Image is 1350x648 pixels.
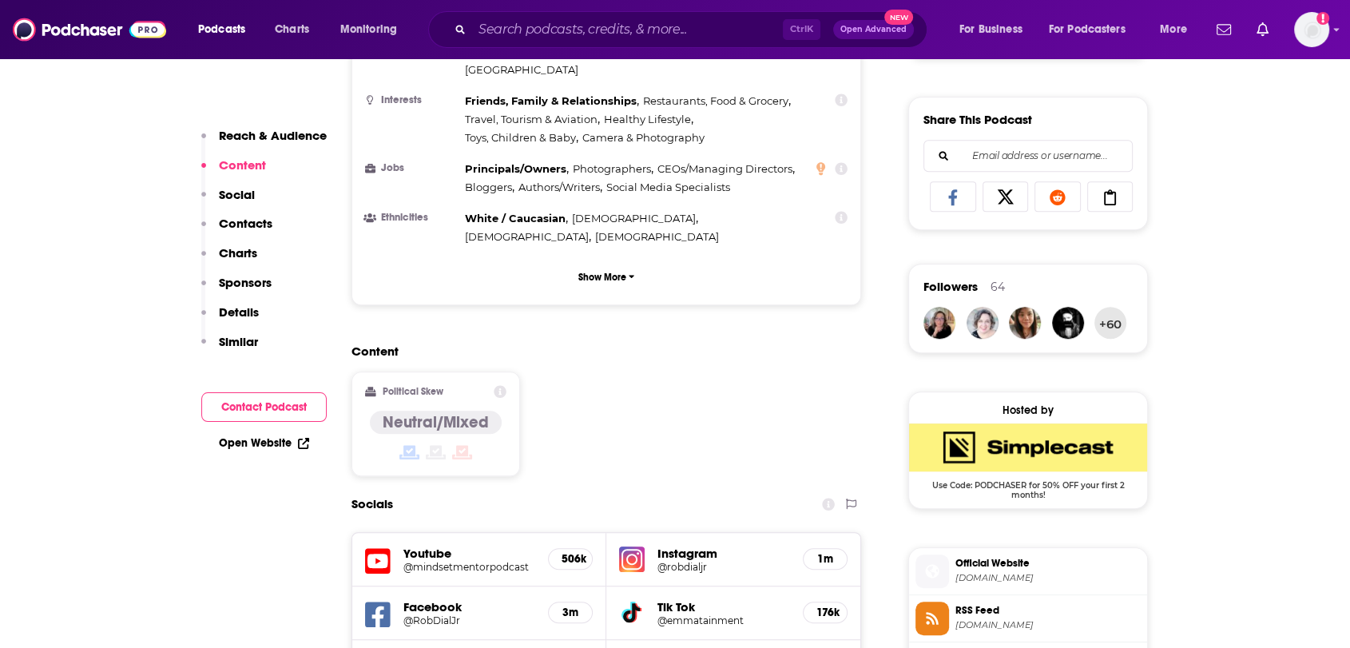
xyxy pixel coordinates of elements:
[909,423,1147,471] img: SimpleCast Deal: Use Code: PODCHASER for 50% OFF your first 2 months!
[465,228,591,246] span: ,
[595,230,719,243] span: [DEMOGRAPHIC_DATA]
[329,17,418,42] button: open menu
[351,489,393,519] h2: Socials
[219,157,266,173] p: Content
[1087,181,1134,212] a: Copy Link
[201,304,259,334] button: Details
[909,404,1147,417] div: Hosted by
[340,18,397,41] span: Monitoring
[219,275,272,290] p: Sponsors
[187,17,266,42] button: open menu
[351,344,848,359] h2: Content
[619,547,645,572] img: iconImage
[923,307,955,339] img: shaunadavis22
[1294,12,1329,47] img: User Profile
[937,141,1119,171] input: Email address or username...
[465,129,578,147] span: ,
[1294,12,1329,47] button: Show profile menu
[365,163,459,173] h3: Jobs
[991,280,1005,294] div: 64
[582,131,705,144] span: Camera & Photography
[959,18,1022,41] span: For Business
[955,572,1141,584] span: siriusxm.com
[13,14,166,45] img: Podchaser - Follow, Share and Rate Podcasts
[657,614,790,626] a: @emmatainment
[816,606,834,619] h5: 176k
[219,187,255,202] p: Social
[923,112,1032,127] h3: Share This Podcast
[578,272,626,283] p: Show More
[604,110,693,129] span: ,
[465,160,569,178] span: ,
[915,555,1141,588] a: Official Website[DOMAIN_NAME]
[657,561,790,573] a: @robdialjr
[983,181,1029,212] a: Share on X/Twitter
[572,212,696,225] span: [DEMOGRAPHIC_DATA]
[572,209,698,228] span: ,
[465,94,637,107] span: Friends, Family & Relationships
[201,392,327,422] button: Contact Podcast
[403,599,535,614] h5: Facebook
[201,216,272,245] button: Contacts
[365,262,848,292] button: Show More
[606,181,730,193] span: Social Media Specialists
[1316,12,1329,25] svg: Add a profile image
[657,546,790,561] h5: Instagram
[562,552,579,566] h5: 506k
[465,63,578,76] span: [GEOGRAPHIC_DATA]
[816,552,834,566] h5: 1m
[657,599,790,614] h5: Tik Tok
[472,17,783,42] input: Search podcasts, credits, & more...
[219,304,259,320] p: Details
[465,92,639,110] span: ,
[1052,307,1084,339] img: INeededThisDave
[198,18,245,41] span: Podcasts
[1009,307,1041,339] img: k.tronzal
[562,606,579,619] h5: 3m
[465,131,576,144] span: Toys, Children & Baby
[403,614,535,626] a: @RobDialJr
[948,17,1042,42] button: open menu
[1038,17,1149,42] button: open menu
[465,110,600,129] span: ,
[967,307,999,339] img: tara86703
[915,602,1141,635] a: RSS Feed[DOMAIN_NAME]
[643,92,791,110] span: ,
[201,245,257,275] button: Charts
[518,181,600,193] span: Authors/Writers
[443,11,943,48] div: Search podcasts, credits, & more...
[383,412,489,432] h4: Neutral/Mixed
[955,603,1141,618] span: RSS Feed
[884,10,913,25] span: New
[465,178,514,197] span: ,
[923,279,978,294] span: Followers
[923,140,1133,172] div: Search followers
[219,245,257,260] p: Charts
[518,178,602,197] span: ,
[1149,17,1207,42] button: open menu
[403,561,535,573] a: @mindsetmentorpodcast
[219,334,258,349] p: Similar
[403,546,535,561] h5: Youtube
[465,181,512,193] span: Bloggers
[1250,16,1275,43] a: Show notifications dropdown
[201,157,266,187] button: Content
[833,20,914,39] button: Open AdvancedNew
[264,17,319,42] a: Charts
[657,162,792,175] span: CEOs/Managing Directors
[365,213,459,223] h3: Ethnicities
[930,181,976,212] a: Share on Facebook
[783,19,820,40] span: Ctrl K
[219,128,327,143] p: Reach & Audience
[909,471,1147,500] span: Use Code: PODCHASER for 50% OFF your first 2 months!
[573,160,653,178] span: ,
[383,386,443,397] h2: Political Skew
